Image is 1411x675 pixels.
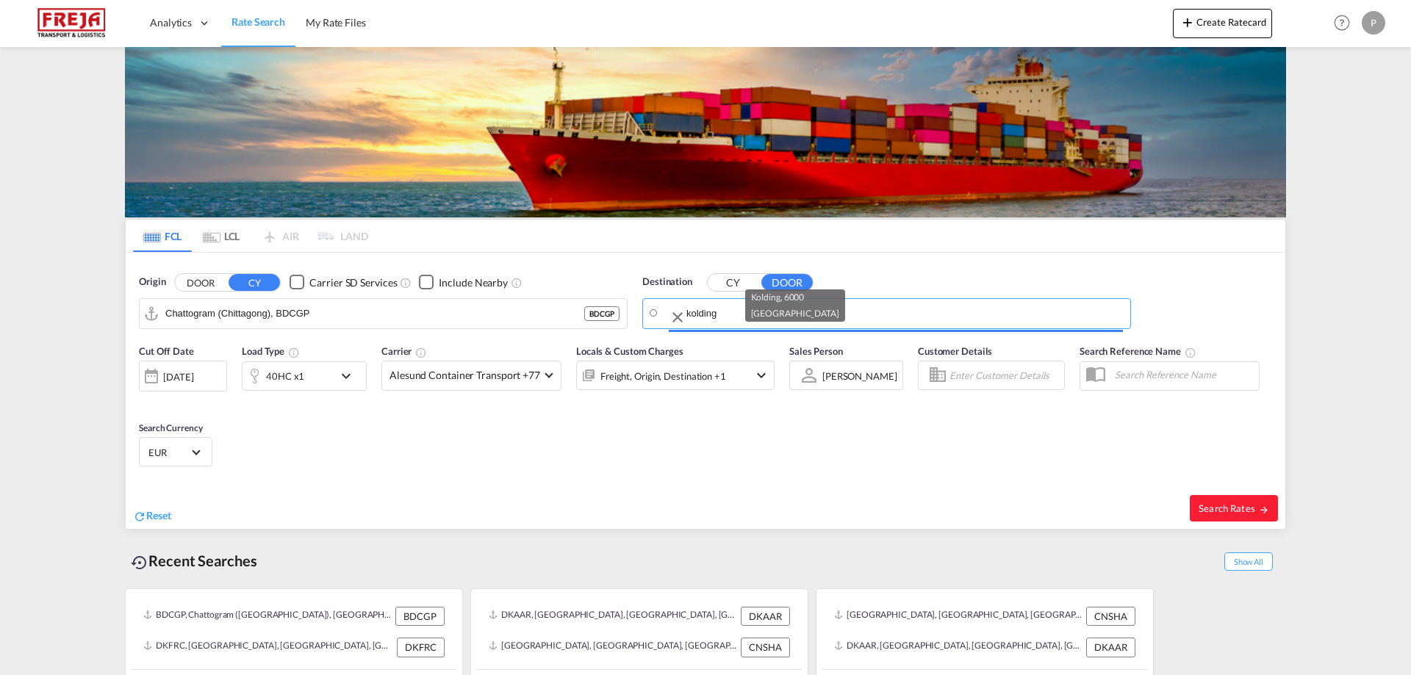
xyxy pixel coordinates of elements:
[1185,347,1196,358] md-icon: Your search will be saved by the below given name
[146,509,171,521] span: Reset
[1259,505,1269,515] md-icon: icon-arrow-right
[821,365,899,386] md-select: Sales Person: Philip Schnoor
[140,299,627,328] md-input-container: Chattogram (Chittagong), BDCGP
[834,638,1083,657] div: DKAAR, Aarhus, Denmark, Northern Europe, Europe
[741,607,790,626] div: DKAAR
[395,607,445,626] div: BDCGP
[133,510,146,523] md-icon: icon-refresh
[1086,638,1135,657] div: DKAAR
[584,306,620,321] div: BDCGP
[1086,607,1135,626] div: CNSHA
[306,16,366,29] span: My Rate Files
[1107,364,1259,386] input: Search Reference Name
[139,345,194,357] span: Cut Off Date
[419,275,508,290] md-checkbox: Checkbox No Ink
[175,274,226,291] button: DOOR
[949,364,1060,386] input: Enter Customer Details
[1199,502,1269,514] span: Search Rates
[163,370,193,383] div: [DATE]
[139,361,227,391] div: [DATE]
[1362,11,1385,35] div: P
[288,347,300,358] md-icon: icon-information-outline
[1080,345,1196,357] span: Search Reference Name
[761,274,813,291] button: DOOR
[789,345,843,357] span: Sales Person
[489,607,737,626] div: DKAAR, Aarhus, Denmark, Northern Europe, Europe
[229,274,280,291] button: CY
[751,289,839,306] div: Kolding, 6000
[133,508,171,524] div: icon-refreshReset
[397,638,445,657] div: DKFRC
[139,422,203,433] span: Search Currency
[133,220,192,252] md-tab-item: FCL
[148,446,190,459] span: EUR
[139,390,150,410] md-datepicker: Select
[1179,13,1196,31] md-icon: icon-plus 400-fg
[600,366,726,386] div: Freight Origin Destination Factory Stuffing
[389,368,540,383] span: Alesund Container Transport +77
[126,253,1285,529] div: Origin DOOR CY Checkbox No InkUnchecked: Search for CY (Container Yard) services for all selected...
[309,275,397,290] div: Carrier SD Services
[165,303,584,325] input: Search by Port
[231,15,285,28] span: Rate Search
[381,345,427,357] span: Carrier
[834,607,1083,626] div: CNSHA, Shanghai, China, Greater China & Far East Asia, Asia Pacific
[753,367,770,384] md-icon: icon-chevron-down
[708,274,759,291] button: CY
[686,303,1123,325] input: Search by Door
[489,638,737,657] div: CNSHA, Shanghai, China, Greater China & Far East Asia, Asia Pacific
[266,366,304,386] div: 40HC x1
[576,361,775,390] div: Freight Origin Destination Factory Stuffingicon-chevron-down
[822,370,897,382] div: [PERSON_NAME]
[1190,495,1278,521] button: Search Ratesicon-arrow-right
[511,277,523,289] md-icon: Unchecked: Ignores neighbouring ports when fetching rates.Checked : Includes neighbouring ports w...
[125,47,1286,217] img: LCL+%26+FCL+BACKGROUND.png
[669,303,686,332] button: Clear Input
[150,15,192,30] span: Analytics
[337,367,362,385] md-icon: icon-chevron-down
[751,306,839,322] div: [GEOGRAPHIC_DATA]
[918,345,992,357] span: Customer Details
[290,275,397,290] md-checkbox: Checkbox No Ink
[125,544,263,577] div: Recent Searches
[22,7,121,40] img: 586607c025bf11f083711d99603023e7.png
[576,345,683,357] span: Locals & Custom Charges
[143,607,392,626] div: BDCGP, Chattogram (Chittagong), Bangladesh, Indian Subcontinent, Asia Pacific
[139,275,165,289] span: Origin
[1173,9,1272,38] button: icon-plus 400-fgCreate Ratecard
[741,638,790,657] div: CNSHA
[1329,10,1362,37] div: Help
[642,275,692,289] span: Destination
[133,220,368,252] md-pagination-wrapper: Use the left and right arrow keys to navigate between tabs
[131,554,148,571] md-icon: icon-backup-restore
[439,275,508,290] div: Include Nearby
[415,347,427,358] md-icon: The selected Trucker/Carrierwill be displayed in the rate results If the rates are from another f...
[143,638,393,657] div: DKFRC, Fredericia, Denmark, Northern Europe, Europe
[242,345,300,357] span: Load Type
[400,277,412,289] md-icon: Unchecked: Search for CY (Container Yard) services for all selected carriers.Checked : Search for...
[242,361,367,391] div: 40HC x1icon-chevron-down
[1329,10,1354,35] span: Help
[147,441,204,463] md-select: Select Currency: € EUREuro
[1224,552,1273,571] span: Show All
[192,220,251,252] md-tab-item: LCL
[643,299,1130,328] md-input-container: DK-6000,Kolding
